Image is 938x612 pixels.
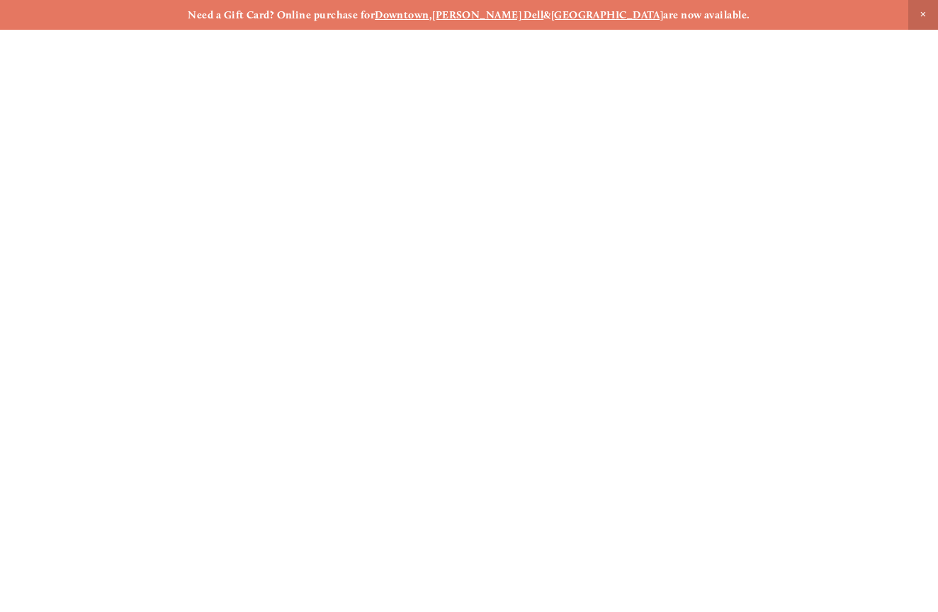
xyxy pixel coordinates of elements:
[375,8,429,21] a: Downtown
[429,8,432,21] strong: ,
[551,8,664,21] a: [GEOGRAPHIC_DATA]
[188,8,375,21] strong: Need a Gift Card? Online purchase for
[543,8,550,21] strong: &
[663,8,750,21] strong: are now available.
[432,8,543,21] a: [PERSON_NAME] Dell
